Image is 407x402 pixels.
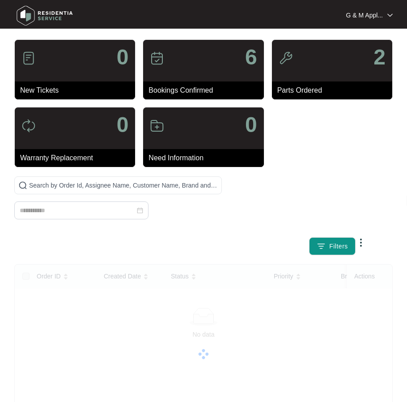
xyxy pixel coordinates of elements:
p: Need Information [148,153,263,163]
p: New Tickets [20,85,135,96]
img: filter icon [317,242,326,251]
p: 0 [117,47,129,68]
p: Parts Ordered [277,85,392,96]
img: icon [21,51,36,65]
p: 2 [373,47,386,68]
img: icon [279,51,293,65]
p: 0 [245,114,257,136]
input: Search by Order Id, Assignee Name, Customer Name, Brand and Model [29,180,218,190]
p: 6 [245,47,257,68]
img: icon [21,119,36,133]
img: dropdown arrow [387,13,393,17]
img: search-icon [18,181,27,190]
img: icon [150,119,164,133]
p: Warranty Replacement [20,153,135,163]
p: G & M Appl... [346,11,383,20]
span: Filters [329,242,348,251]
p: 0 [117,114,129,136]
img: dropdown arrow [356,237,366,248]
img: residentia service logo [13,2,76,29]
button: filter iconFilters [309,237,356,255]
p: Bookings Confirmed [148,85,263,96]
img: icon [150,51,164,65]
